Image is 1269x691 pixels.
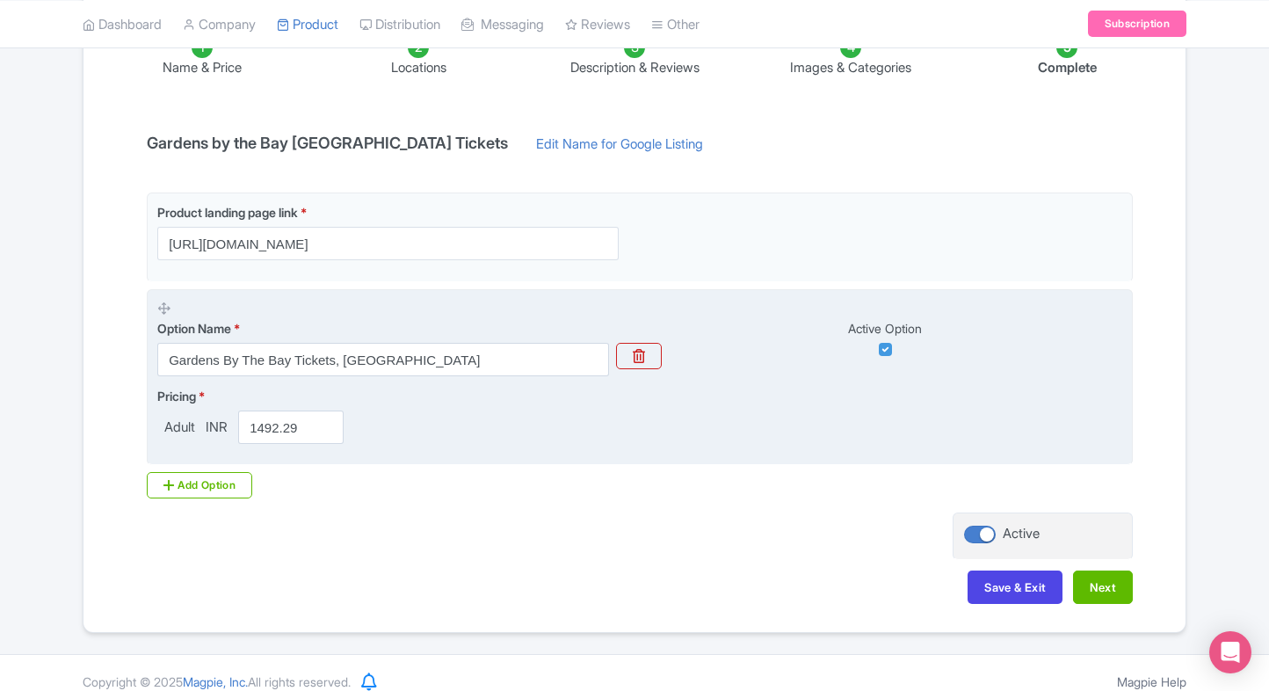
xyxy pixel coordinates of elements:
[157,321,231,336] span: Option Name
[848,321,922,336] span: Active Option
[959,37,1175,78] li: Complete
[743,37,959,78] li: Images & Categories
[157,418,202,438] span: Adult
[968,571,1062,604] button: Save & Exit
[1073,571,1133,604] button: Next
[157,343,609,376] input: Option Name
[136,135,518,152] h4: Gardens by the Bay [GEOGRAPHIC_DATA] Tickets
[518,135,721,163] a: Edit Name for Google Listing
[1117,674,1186,689] a: Magpie Help
[1003,524,1040,544] div: Active
[94,37,310,78] li: Name & Price
[202,418,231,438] span: INR
[147,472,252,498] div: Add Option
[1209,631,1251,673] div: Open Intercom Messenger
[72,673,361,691] div: Copyright © 2025 All rights reserved.
[526,37,743,78] li: Description & Reviews
[183,674,248,689] span: Magpie, Inc.
[157,389,196,404] span: Pricing
[157,205,298,220] span: Product landing page link
[238,411,344,444] input: 0.00
[310,37,526,78] li: Locations
[1088,11,1186,37] a: Subscription
[157,227,619,260] input: Product landing page link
